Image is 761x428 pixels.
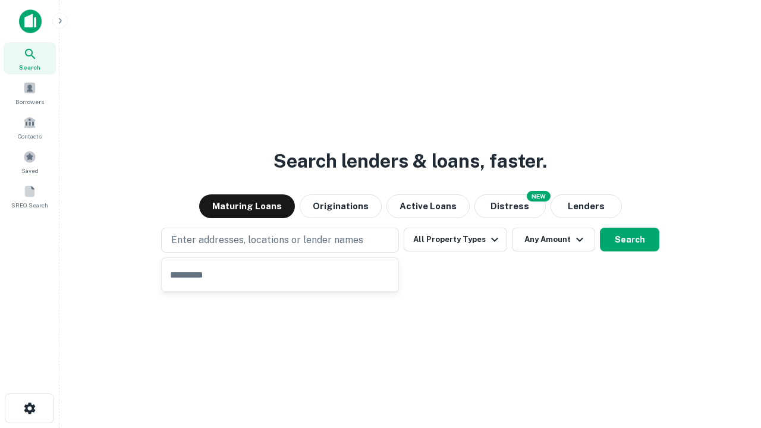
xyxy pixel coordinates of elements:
h3: Search lenders & loans, faster. [273,147,547,175]
button: Search [600,228,659,251]
span: Borrowers [15,97,44,106]
span: Contacts [18,131,42,141]
a: SREO Search [4,180,56,212]
button: Active Loans [386,194,470,218]
button: Any Amount [512,228,595,251]
span: Search [19,62,40,72]
a: Contacts [4,111,56,143]
a: Saved [4,146,56,178]
button: Enter addresses, locations or lender names [161,228,399,253]
div: NEW [527,191,551,202]
span: SREO Search [11,200,48,210]
button: Originations [300,194,382,218]
button: Maturing Loans [199,194,295,218]
iframe: Chat Widget [702,295,761,352]
button: Lenders [551,194,622,218]
a: Search [4,42,56,74]
span: Saved [21,166,39,175]
img: capitalize-icon.png [19,10,42,33]
button: Search distressed loans with lien and other non-mortgage details. [474,194,546,218]
a: Borrowers [4,77,56,109]
button: All Property Types [404,228,507,251]
p: Enter addresses, locations or lender names [171,233,363,247]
